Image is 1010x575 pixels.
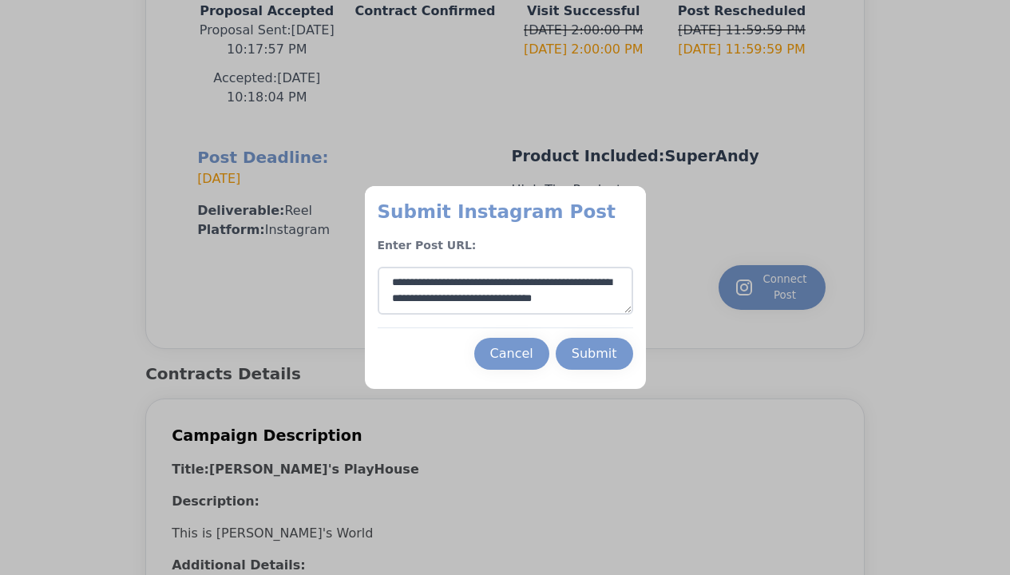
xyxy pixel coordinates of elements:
button: Cancel [474,338,549,370]
h4: Enter Post URL: [378,237,633,254]
div: Cancel [490,344,533,363]
div: Submit [572,344,617,363]
p: Submit Instagram Post [378,199,633,224]
button: Submit [556,338,633,370]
